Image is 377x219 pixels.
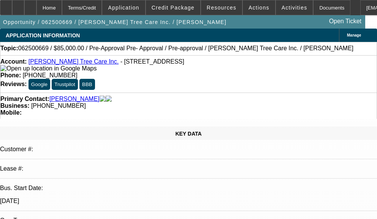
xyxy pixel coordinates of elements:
span: Opportunity / 062500669 / [PERSON_NAME] Tree Care Inc. / [PERSON_NAME] [3,19,227,25]
button: Application [102,0,145,15]
a: [PERSON_NAME] [49,96,100,102]
span: [PHONE_NUMBER] [23,72,78,78]
span: Actions [249,5,269,11]
strong: Primary Contact: [0,96,49,102]
button: Trustpilot [52,79,78,90]
button: Actions [243,0,275,15]
span: Manage [347,33,361,37]
strong: Mobile: [0,109,22,116]
button: Google [29,79,50,90]
strong: Reviews: [0,81,27,87]
img: linkedin-icon.png [106,96,112,102]
span: Credit Package [152,5,195,11]
button: Resources [201,0,242,15]
span: Application [108,5,139,11]
span: APPLICATION INFORMATION [6,32,80,38]
span: Resources [207,5,236,11]
a: [PERSON_NAME] Tree Care Inc. [29,58,119,65]
button: Credit Package [146,0,200,15]
span: 062500669 / $85,000.00 / Pre-Approval Pre- Approval / Pre-approval / [PERSON_NAME] Tree Care Inc.... [18,45,353,52]
span: Activities [282,5,307,11]
strong: Phone: [0,72,21,78]
strong: Account: [0,58,27,65]
img: facebook-icon.png [100,96,106,102]
strong: Business: [0,102,29,109]
span: - [STREET_ADDRESS] [120,58,184,65]
img: Open up location in Google Maps [0,65,97,72]
a: View Google Maps [0,65,97,72]
a: Open Ticket [326,15,364,28]
span: [PHONE_NUMBER] [31,102,86,109]
button: Activities [276,0,313,15]
strong: Topic: [0,45,18,52]
span: KEY DATA [175,131,201,137]
button: BBB [79,79,95,90]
